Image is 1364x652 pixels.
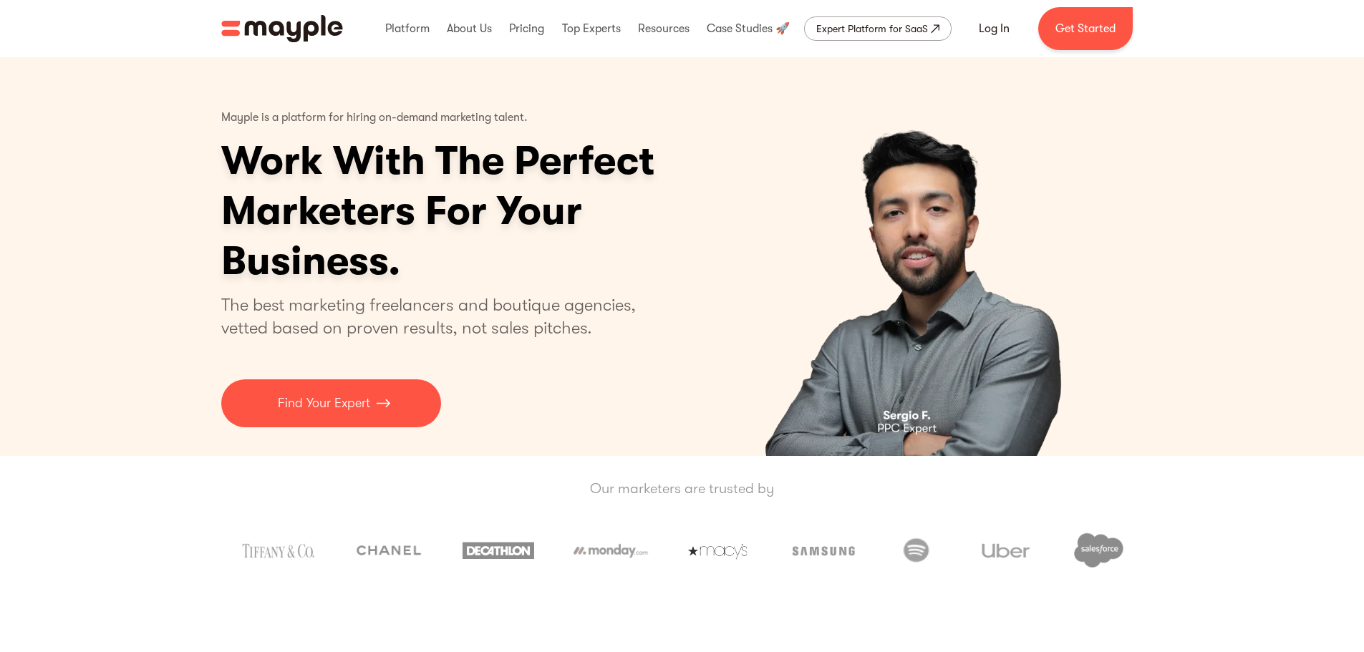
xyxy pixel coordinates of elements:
[221,100,528,136] p: Mayple is a platform for hiring on-demand marketing talent.
[221,15,343,42] img: Mayple logo
[221,136,765,286] h1: Work With The Perfect Marketers For Your Business.
[558,6,624,52] div: Top Experts
[506,6,548,52] div: Pricing
[278,394,370,413] p: Find Your Expert
[382,6,433,52] div: Platform
[696,57,1143,456] div: carousel
[221,15,343,42] a: home
[804,16,952,41] a: Expert Platform for SaaS
[221,379,441,427] a: Find Your Expert
[1038,7,1133,50] a: Get Started
[221,293,653,339] p: The best marketing freelancers and boutique agencies, vetted based on proven results, not sales p...
[816,20,928,37] div: Expert Platform for SaaS
[634,6,693,52] div: Resources
[443,6,495,52] div: About Us
[696,57,1143,456] div: 1 of 4
[962,11,1027,46] a: Log In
